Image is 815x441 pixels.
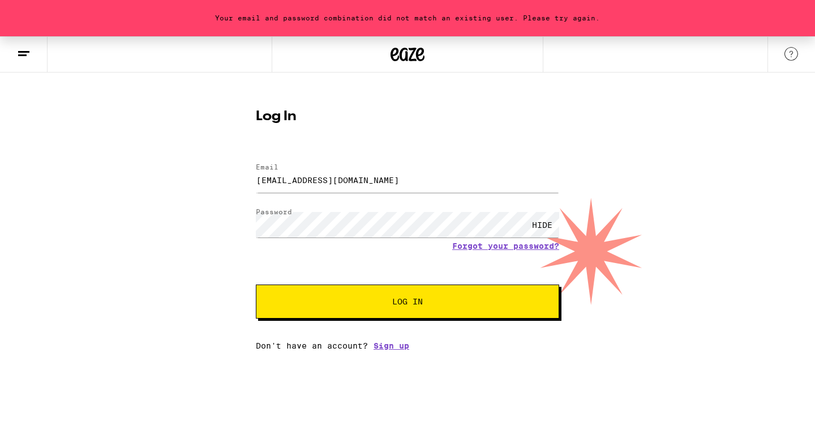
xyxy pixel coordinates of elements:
[525,212,559,238] div: HIDE
[256,285,559,319] button: Log In
[7,8,81,17] span: Hi. Need any help?
[256,208,292,215] label: Password
[256,163,278,171] label: Email
[452,241,559,251] a: Forgot your password?
[256,110,559,124] h1: Log In
[374,341,409,350] a: Sign up
[256,167,559,193] input: Email
[392,298,423,306] span: Log In
[256,341,559,350] div: Don't have an account?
